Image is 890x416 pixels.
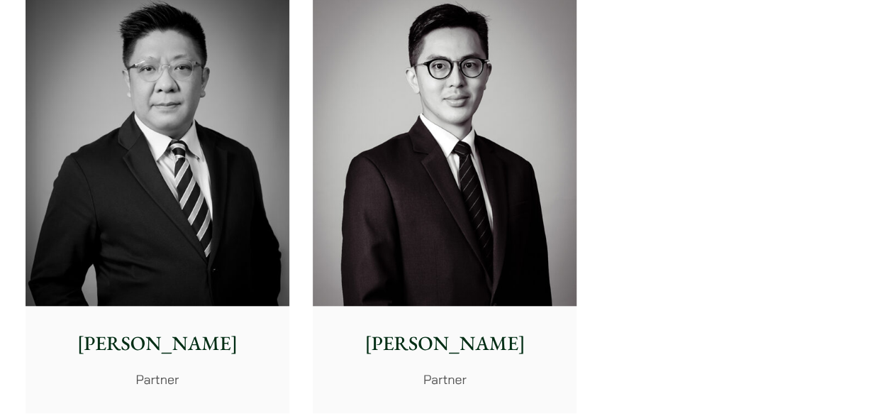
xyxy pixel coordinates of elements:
[324,370,565,389] p: Partner
[324,329,565,358] p: [PERSON_NAME]
[37,370,278,389] p: Partner
[37,329,278,358] p: [PERSON_NAME]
